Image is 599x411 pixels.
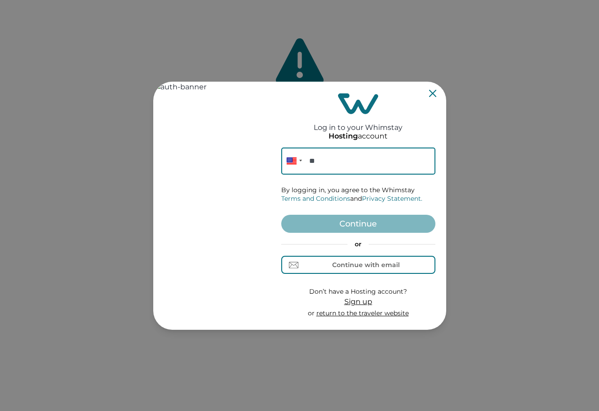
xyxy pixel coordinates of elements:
p: or [281,240,435,249]
p: Don’t have a Hosting account? [308,287,409,296]
div: Continue with email [332,261,400,268]
button: Continue [281,215,435,233]
p: Hosting [329,132,358,141]
img: auth-banner [153,82,270,330]
p: account [329,132,388,141]
a: Privacy Statement. [362,194,422,203]
p: or [308,309,409,318]
button: Close [429,90,436,97]
button: Continue with email [281,256,435,274]
h2: Log in to your Whimstay [314,114,402,132]
div: United States: + 1 [281,148,305,175]
img: login-logo [338,93,379,114]
a: return to the traveler website [316,309,409,317]
span: Sign up [344,297,372,306]
p: By logging in, you agree to the Whimstay and [281,186,435,203]
a: Terms and Conditions [281,194,350,203]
